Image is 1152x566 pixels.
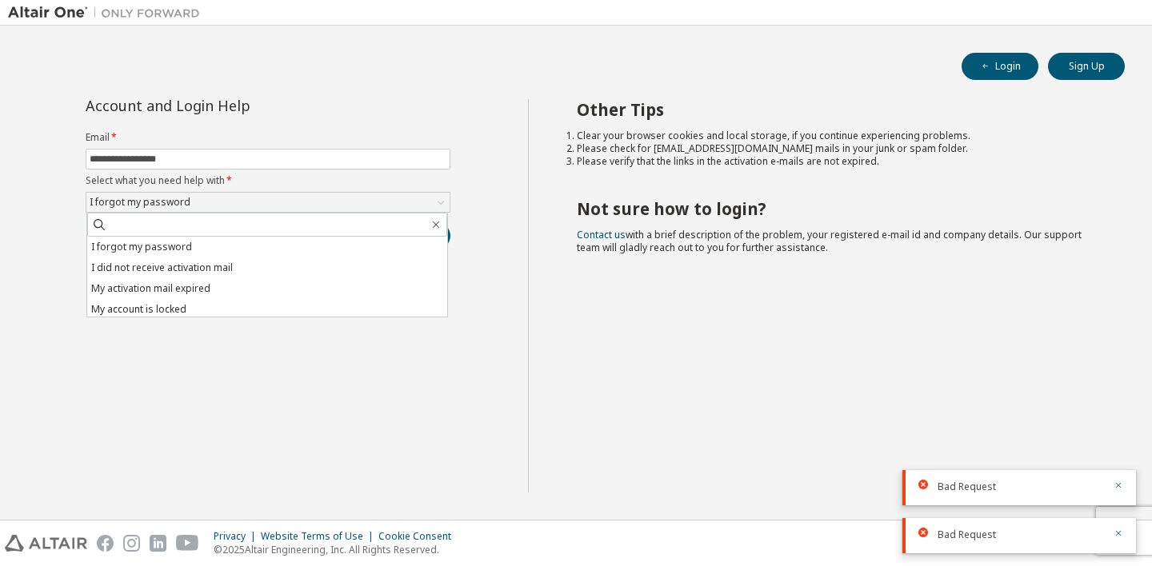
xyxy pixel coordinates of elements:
[176,535,199,552] img: youtube.svg
[577,130,1097,142] li: Clear your browser cookies and local storage, if you continue experiencing problems.
[86,131,450,144] label: Email
[261,530,378,543] div: Website Terms of Use
[577,155,1097,168] li: Please verify that the links in the activation e-mails are not expired.
[150,535,166,552] img: linkedin.svg
[86,174,450,187] label: Select what you need help with
[577,142,1097,155] li: Please check for [EMAIL_ADDRESS][DOMAIN_NAME] mails in your junk or spam folder.
[577,228,1082,254] span: with a brief description of the problem, your registered e-mail id and company details. Our suppo...
[214,543,461,556] p: © 2025 Altair Engineering, Inc. All Rights Reserved.
[1048,53,1125,80] button: Sign Up
[5,535,87,552] img: altair_logo.svg
[87,237,447,257] li: I forgot my password
[97,535,114,552] img: facebook.svg
[577,228,626,241] a: Contact us
[86,99,378,112] div: Account and Login Help
[378,530,461,543] div: Cookie Consent
[123,535,140,552] img: instagram.svg
[86,193,450,212] div: I forgot my password
[938,528,996,541] span: Bad Request
[577,99,1097,120] h2: Other Tips
[214,530,261,543] div: Privacy
[577,198,1097,219] h2: Not sure how to login?
[87,193,193,211] div: I forgot my password
[962,53,1038,80] button: Login
[938,480,996,493] span: Bad Request
[8,5,208,21] img: Altair One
